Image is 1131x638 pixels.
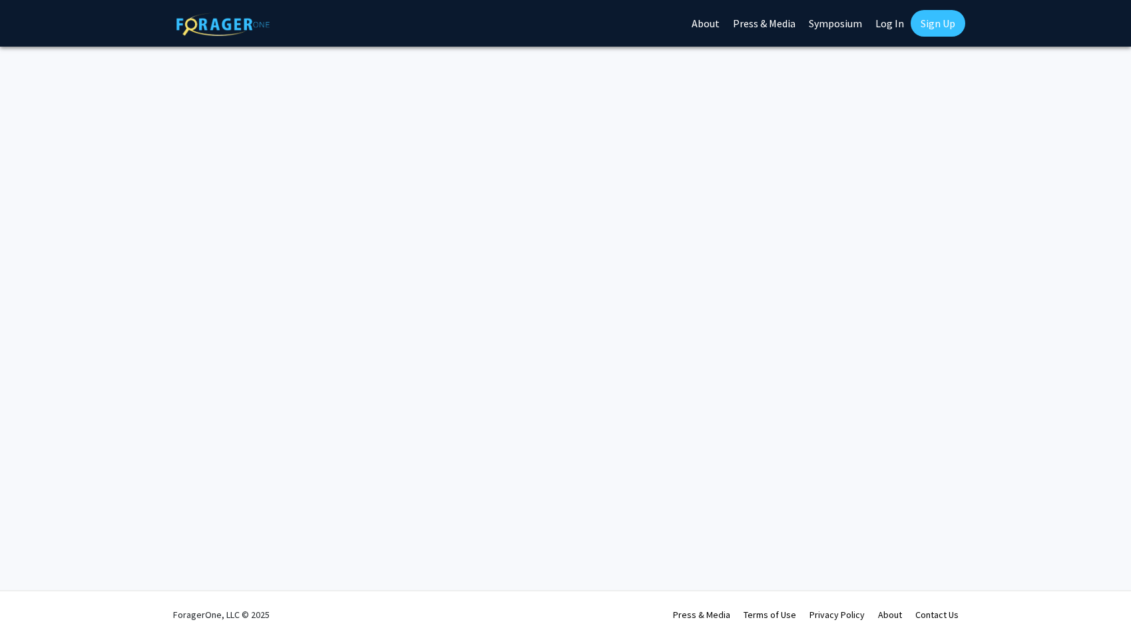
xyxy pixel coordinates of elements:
[744,609,796,621] a: Terms of Use
[809,609,865,621] a: Privacy Policy
[173,591,270,638] div: ForagerOne, LLC © 2025
[911,10,965,37] a: Sign Up
[915,609,959,621] a: Contact Us
[878,609,902,621] a: About
[673,609,730,621] a: Press & Media
[176,13,270,36] img: ForagerOne Logo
